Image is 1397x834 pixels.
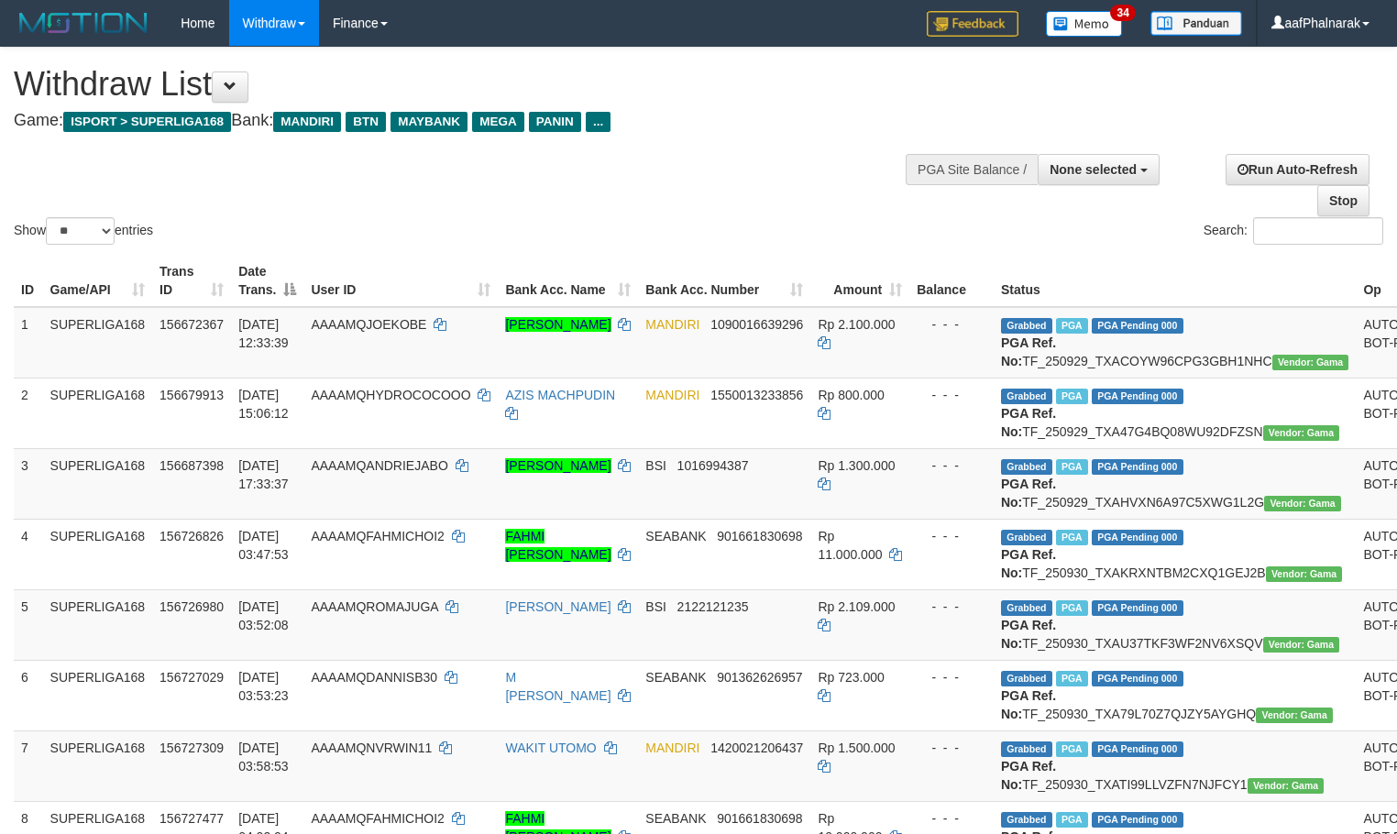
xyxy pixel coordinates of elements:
[498,255,638,307] th: Bank Acc. Name: activate to sort column ascending
[1001,406,1056,439] b: PGA Ref. No:
[1001,759,1056,792] b: PGA Ref. No:
[1001,671,1052,686] span: Grabbed
[1001,600,1052,616] span: Grabbed
[1001,477,1056,510] b: PGA Ref. No:
[43,255,153,307] th: Game/API: activate to sort column ascending
[1001,530,1052,545] span: Grabbed
[505,741,596,755] a: WAKIT UTOMO
[710,388,803,402] span: Copy 1550013233856 to clipboard
[311,317,426,332] span: AAAAMQJOEKOBE
[303,255,498,307] th: User ID: activate to sort column ascending
[505,458,610,473] a: [PERSON_NAME]
[1056,741,1088,757] span: Marked by aafromsomean
[1056,671,1088,686] span: Marked by aafandaneth
[810,255,909,307] th: Amount: activate to sort column ascending
[14,9,153,37] img: MOTION_logo.png
[346,112,386,132] span: BTN
[917,668,986,686] div: - - -
[1046,11,1123,37] img: Button%20Memo.svg
[14,255,43,307] th: ID
[43,378,153,448] td: SUPERLIGA168
[1110,5,1135,21] span: 34
[1150,11,1242,36] img: panduan.png
[1266,566,1343,582] span: Vendor URL: https://trx31.1velocity.biz
[1001,389,1052,404] span: Grabbed
[818,599,895,614] span: Rp 2.109.000
[994,730,1356,801] td: TF_250930_TXATI99LLVZFN7NJFCY1
[14,217,153,245] label: Show entries
[818,670,884,685] span: Rp 723.000
[638,255,810,307] th: Bank Acc. Number: activate to sort column ascending
[917,315,986,334] div: - - -
[43,730,153,801] td: SUPERLIGA168
[1272,355,1349,370] span: Vendor URL: https://trx31.1velocity.biz
[1092,318,1183,334] span: PGA Pending
[994,519,1356,589] td: TF_250930_TXAKRXNTBM2CXQ1GEJ2B
[238,388,289,421] span: [DATE] 15:06:12
[645,741,699,755] span: MANDIRI
[1001,688,1056,721] b: PGA Ref. No:
[159,458,224,473] span: 156687398
[1001,335,1056,368] b: PGA Ref. No:
[238,529,289,562] span: [DATE] 03:47:53
[818,741,895,755] span: Rp 1.500.000
[1092,741,1183,757] span: PGA Pending
[917,739,986,757] div: - - -
[159,741,224,755] span: 156727309
[1317,185,1369,216] a: Stop
[906,154,1038,185] div: PGA Site Balance /
[1056,318,1088,334] span: Marked by aafsengchandara
[1092,389,1183,404] span: PGA Pending
[159,317,224,332] span: 156672367
[818,388,884,402] span: Rp 800.000
[1056,389,1088,404] span: Marked by aafsengchandara
[1001,547,1056,580] b: PGA Ref. No:
[717,811,802,826] span: Copy 901661830698 to clipboard
[231,255,303,307] th: Date Trans.: activate to sort column descending
[311,529,444,543] span: AAAAMQFAHMICHOI2
[917,527,986,545] div: - - -
[1001,812,1052,828] span: Grabbed
[505,670,610,703] a: M [PERSON_NAME]
[1001,618,1056,651] b: PGA Ref. No:
[238,458,289,491] span: [DATE] 17:33:37
[1092,600,1183,616] span: PGA Pending
[1264,496,1341,511] span: Vendor URL: https://trx31.1velocity.biz
[14,307,43,379] td: 1
[917,386,986,404] div: - - -
[505,529,610,562] a: FAHMI [PERSON_NAME]
[1263,637,1340,653] span: Vendor URL: https://trx31.1velocity.biz
[273,112,341,132] span: MANDIRI
[505,388,615,402] a: AZIS MACHPUDIN
[63,112,231,132] span: ISPORT > SUPERLIGA168
[1226,154,1369,185] a: Run Auto-Refresh
[677,458,749,473] span: Copy 1016994387 to clipboard
[14,660,43,730] td: 6
[238,670,289,703] span: [DATE] 03:53:23
[917,456,986,475] div: - - -
[645,458,666,473] span: BSI
[717,529,802,543] span: Copy 901661830698 to clipboard
[1263,425,1340,441] span: Vendor URL: https://trx31.1velocity.biz
[818,529,882,562] span: Rp 11.000.000
[717,670,802,685] span: Copy 901362626957 to clipboard
[14,448,43,519] td: 3
[710,741,803,755] span: Copy 1420021206437 to clipboard
[14,730,43,801] td: 7
[1038,154,1160,185] button: None selected
[311,670,437,685] span: AAAAMQDANNISB30
[1050,162,1137,177] span: None selected
[818,317,895,332] span: Rp 2.100.000
[1001,459,1052,475] span: Grabbed
[1092,530,1183,545] span: PGA Pending
[43,307,153,379] td: SUPERLIGA168
[46,217,115,245] select: Showentries
[1092,812,1183,828] span: PGA Pending
[645,529,706,543] span: SEABANK
[159,388,224,402] span: 156679913
[311,458,447,473] span: AAAAMQANDRIEJABO
[14,112,913,130] h4: Game: Bank:
[1204,217,1383,245] label: Search:
[586,112,610,132] span: ...
[311,388,470,402] span: AAAAMQHYDROCOCOOO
